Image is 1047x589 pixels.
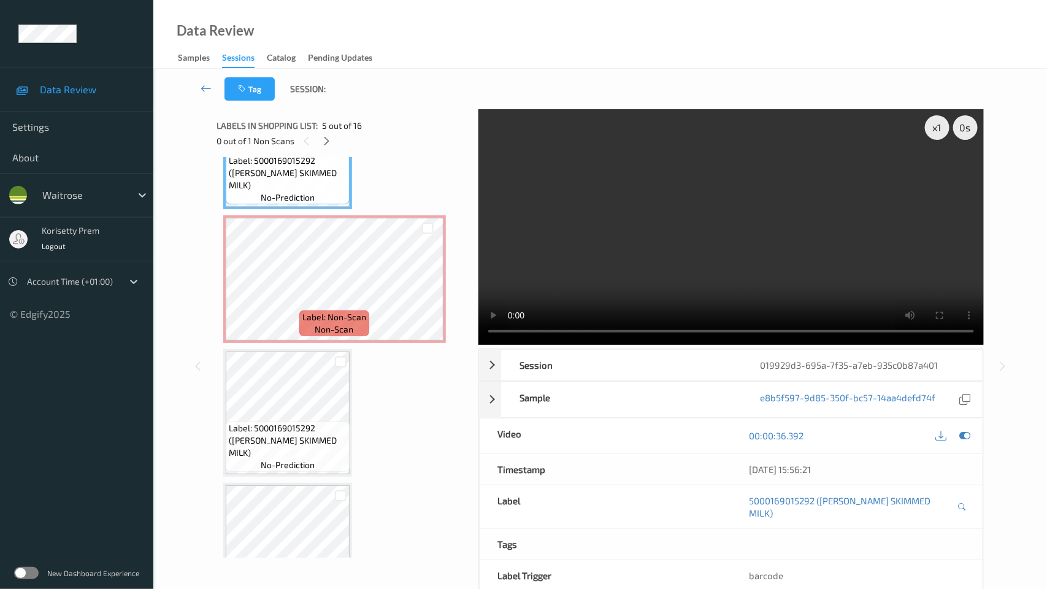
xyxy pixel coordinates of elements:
[229,422,347,459] span: Label: 5000169015292 ([PERSON_NAME] SKIMMED MILK)
[953,115,978,140] div: 0 s
[229,155,347,191] span: Label: 5000169015292 ([PERSON_NAME] SKIMMED MILK)
[177,25,254,37] div: Data Review
[501,350,742,380] div: Session
[308,50,385,67] a: Pending Updates
[760,391,935,408] a: e8b5f597-9d85-350f-bc57-14aa4defd74f
[261,191,315,204] span: no-prediction
[315,323,354,336] span: non-scan
[217,120,318,132] span: Labels in shopping list:
[750,495,954,519] a: 5000169015292 ([PERSON_NAME] SKIMMED MILK)
[217,133,470,148] div: 0 out of 1 Non Scans
[323,120,362,132] span: 5 out of 16
[480,485,731,528] div: Label
[750,463,964,475] div: [DATE] 15:56:21
[178,52,210,67] div: Samples
[501,382,742,417] div: Sample
[267,50,308,67] a: Catalog
[479,382,983,418] div: Samplee8b5f597-9d85-350f-bc57-14aa4defd74f
[224,77,275,101] button: Tag
[480,529,731,560] div: Tags
[480,418,731,453] div: Video
[479,349,983,381] div: Session019929d3-695a-7f35-a7eb-935c0b87a401
[308,52,372,67] div: Pending Updates
[742,350,982,380] div: 019929d3-695a-7f35-a7eb-935c0b87a401
[267,52,296,67] div: Catalog
[290,83,326,95] span: Session:
[925,115,949,140] div: x 1
[302,311,366,323] span: Label: Non-Scan
[222,52,255,68] div: Sessions
[480,454,731,485] div: Timestamp
[178,50,222,67] a: Samples
[750,429,804,442] a: 00:00:36.392
[222,50,267,68] a: Sessions
[261,459,315,471] span: no-prediction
